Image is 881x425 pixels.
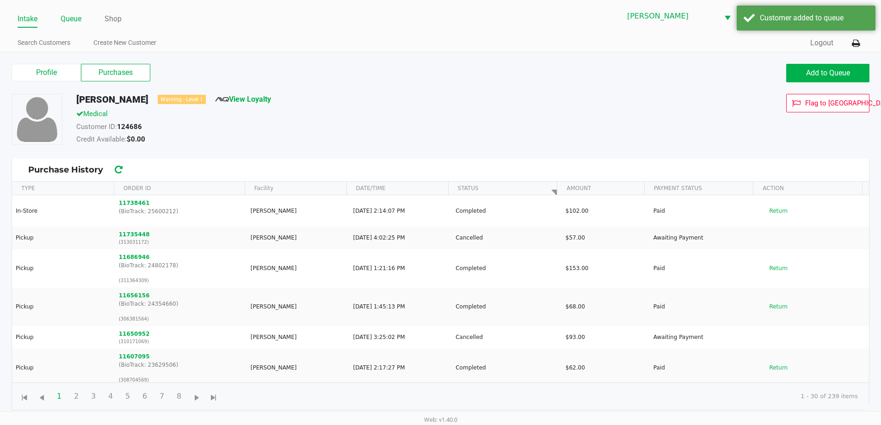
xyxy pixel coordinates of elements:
td: $153.00 [561,249,649,288]
a: Shop [105,12,122,25]
span: Go to the next page [191,392,203,404]
td: [DATE] 3:25:02 PM [349,326,452,349]
button: Flag to [GEOGRAPHIC_DATA] [786,94,869,112]
td: $62.00 [561,349,649,387]
a: Page navigation, page {currentPage} of {totalPages} [548,181,562,189]
a: Intake [18,12,37,25]
td: [DATE] 4:02:25 PM [349,227,452,249]
div: Customer ID: [69,122,607,135]
td: Paid [649,349,759,387]
button: 11735448 [119,230,150,239]
span: [PERSON_NAME] [627,11,713,22]
strong: 124686 [117,123,142,131]
td: Pickup [12,249,115,288]
p: (BioTrack: 24802178) [119,261,243,270]
p: (310171069) [119,338,243,345]
p: (306381564) [119,315,243,322]
button: 11738461 [119,199,150,207]
span: Go to the previous page [36,392,48,404]
td: Paid [649,249,759,288]
label: Purchases [81,64,150,81]
span: Page 8 [170,388,188,405]
td: Pickup [12,326,115,349]
button: 11650952 [119,330,150,338]
p: (BioTrack: 24354660) [119,300,243,308]
a: Search Customers [18,37,70,49]
button: Return [763,299,794,314]
td: Pickup [12,288,115,326]
td: In-Store [12,195,115,227]
td: Awaiting Payment [649,326,759,349]
kendo-pager-info: 1 - 30 of 239 items [230,392,858,401]
span: ORDER ID [120,180,239,196]
strong: $0.00 [127,135,145,143]
th: ACTION [753,182,862,195]
span: Go to the first page [19,392,31,404]
span: Page 7 [153,388,171,405]
td: Cancelled [451,326,561,349]
span: Go to the last page [205,387,222,404]
span: Page 6 [136,388,154,405]
a: Create New Customer [93,37,156,49]
td: Completed [451,349,561,387]
span: Page 3 [85,388,102,405]
span: Go to the previous page [33,387,50,404]
td: [DATE] 1:45:13 PM [349,288,452,326]
label: Profile [12,64,81,81]
h5: [PERSON_NAME] [76,94,148,105]
button: 11686946 [119,253,150,261]
div: Data table [12,182,869,383]
span: PAYMENT STATUS [654,184,702,192]
td: [PERSON_NAME] [246,349,349,387]
td: $93.00 [561,326,649,349]
span: Page 5 [119,388,136,405]
td: [PERSON_NAME] [246,195,349,227]
td: [DATE] 1:21:16 PM [349,249,452,288]
span: Page 2 [68,388,85,405]
span: Facility [254,184,274,192]
td: [DATE] 2:14:07 PM [349,195,452,227]
td: [PERSON_NAME] [246,326,349,349]
td: $68.00 [561,288,649,326]
td: Awaiting Payment [649,227,759,249]
span: Web: v1.40.0 [424,416,457,423]
span: Go to the first page [16,387,33,404]
span: Go to the last page [208,392,220,404]
td: Completed [451,249,561,288]
p: (313031172) [119,239,243,246]
a: View Loyalty [215,95,271,104]
span: STATUS [458,184,479,192]
td: Paid [649,288,759,326]
td: Paid [649,195,759,227]
td: [PERSON_NAME] [246,288,349,326]
span: Page 4 [102,388,119,405]
td: Completed [451,195,561,227]
span: Page 1 [50,388,68,405]
div: Customer added to queue [760,12,869,24]
td: $57.00 [561,227,649,249]
button: Return [763,360,794,375]
td: Cancelled [451,227,561,249]
td: [DATE] 2:17:27 PM [349,349,452,387]
p: (BioTrack: 25600212) [119,207,243,216]
p: (311364309) [119,277,243,284]
button: Return [763,261,794,276]
td: Pickup [12,349,115,387]
span: Add to Queue [806,68,850,77]
div: Warning - Level 1 [158,95,206,104]
button: Add to Queue [786,64,869,82]
td: Pickup [12,227,115,249]
td: $102.00 [561,195,649,227]
span: DATE/TIME [356,184,386,192]
div: Credit Available: [69,134,607,147]
button: Return [763,203,794,218]
td: Completed [451,288,561,326]
button: Select [719,5,736,27]
span: AMOUNT [567,184,591,192]
a: Queue [61,12,81,25]
span: Go to the next page [188,387,205,404]
td: [PERSON_NAME] [246,227,349,249]
td: [PERSON_NAME] [246,249,349,288]
p: (308704569) [119,376,243,383]
div: Medical [69,109,607,122]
